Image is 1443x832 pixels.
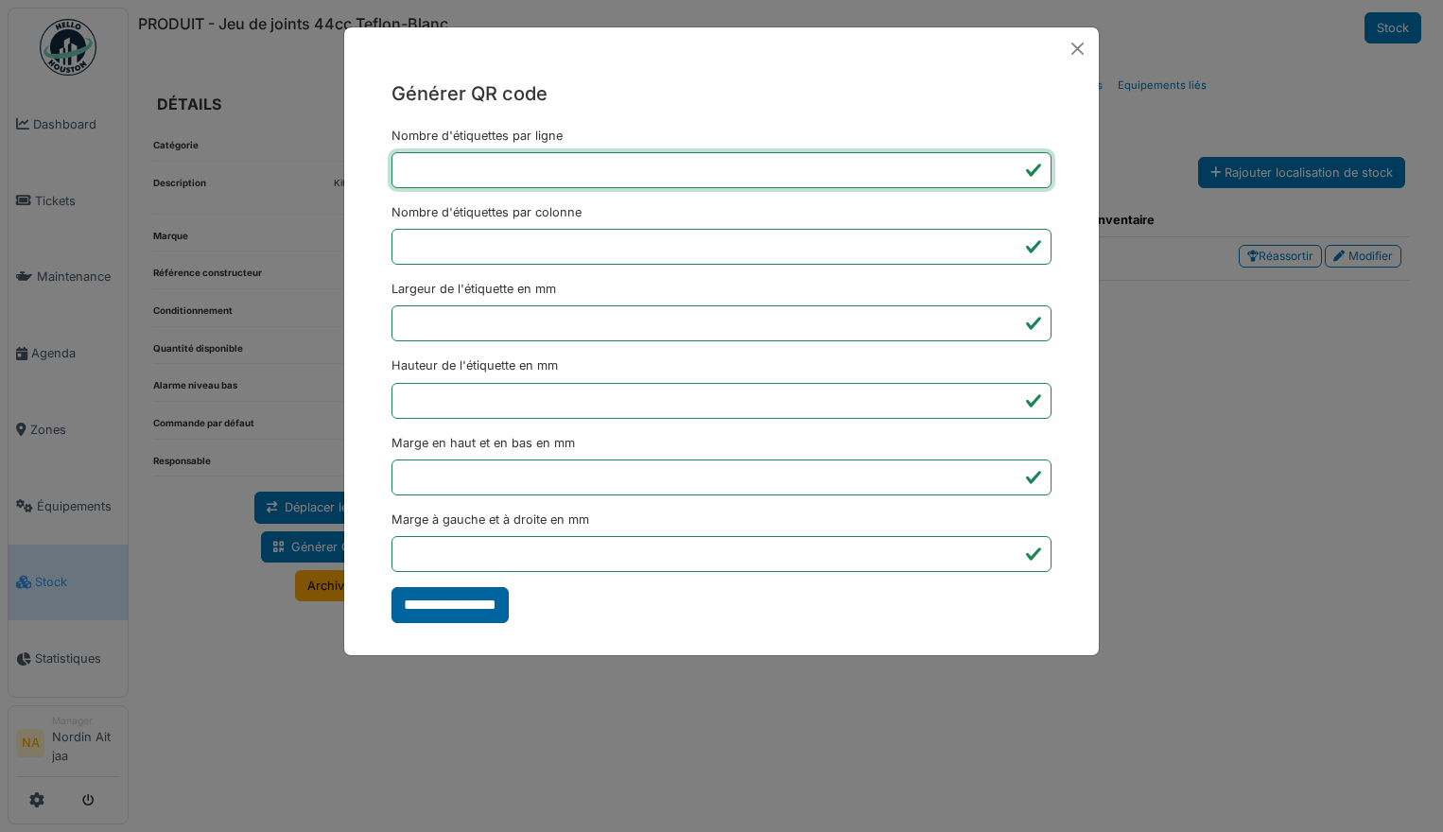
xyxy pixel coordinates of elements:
[391,280,556,298] label: Largeur de l'étiquette en mm
[391,127,563,145] label: Nombre d'étiquettes par ligne
[391,511,589,529] label: Marge à gauche et à droite en mm
[391,79,1052,108] h5: Générer QR code
[391,434,575,452] label: Marge en haut et en bas en mm
[1064,35,1091,62] button: Close
[391,356,558,374] label: Hauteur de l'étiquette en mm
[391,203,582,221] label: Nombre d'étiquettes par colonne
